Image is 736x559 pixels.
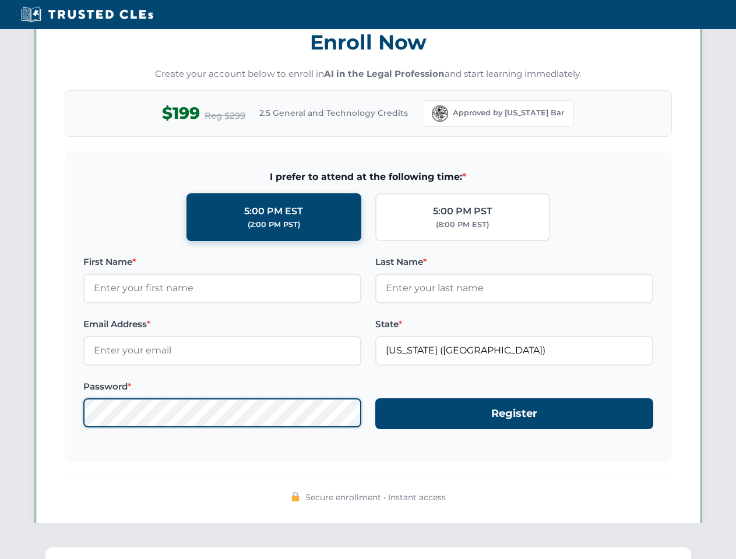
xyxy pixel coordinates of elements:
[305,491,446,504] span: Secure enrollment • Instant access
[375,274,653,303] input: Enter your last name
[375,255,653,269] label: Last Name
[453,107,564,119] span: Approved by [US_STATE] Bar
[375,336,653,365] input: Florida (FL)
[83,380,361,394] label: Password
[432,105,448,122] img: Florida Bar
[162,100,200,126] span: $199
[291,492,300,501] img: 🔒
[83,317,361,331] label: Email Address
[83,336,361,365] input: Enter your email
[248,219,300,231] div: (2:00 PM PST)
[375,398,653,429] button: Register
[65,68,672,81] p: Create your account below to enroll in and start learning immediately.
[324,68,445,79] strong: AI in the Legal Profession
[375,317,653,331] label: State
[205,109,245,123] span: Reg $299
[83,274,361,303] input: Enter your first name
[17,6,157,23] img: Trusted CLEs
[433,204,492,219] div: 5:00 PM PST
[436,219,489,231] div: (8:00 PM EST)
[244,204,303,219] div: 5:00 PM EST
[65,24,672,61] h3: Enroll Now
[83,255,361,269] label: First Name
[83,169,653,185] span: I prefer to attend at the following time:
[259,107,408,119] span: 2.5 General and Technology Credits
